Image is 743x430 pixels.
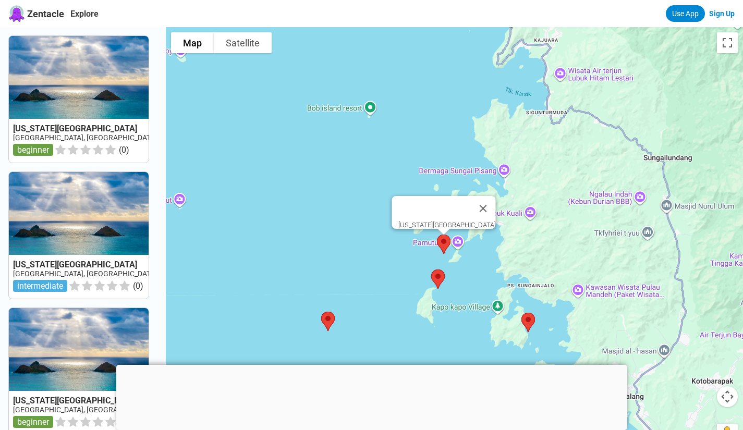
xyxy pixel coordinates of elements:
div: [US_STATE][GEOGRAPHIC_DATA] [398,221,495,229]
a: Explore [70,9,99,19]
button: Close [470,196,495,221]
button: Show satellite imagery [214,32,272,53]
button: Show street map [171,32,214,53]
button: Map camera controls [717,386,738,407]
button: Toggle fullscreen view [717,32,738,53]
a: Use App [666,5,705,22]
span: Zentacle [27,8,64,19]
iframe: Advertisement [116,365,627,427]
img: Zentacle logo [8,5,25,22]
a: Zentacle logoZentacle [8,5,64,22]
a: Sign Up [709,9,735,18]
